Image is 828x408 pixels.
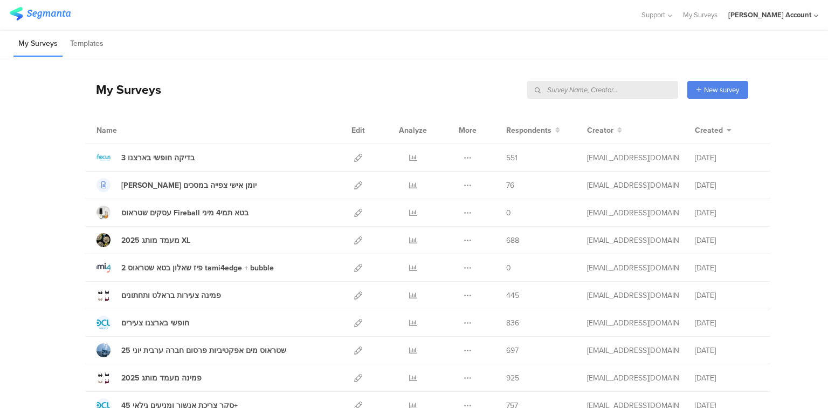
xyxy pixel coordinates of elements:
[587,180,679,191] div: odelya@ifocus-r.com
[96,371,202,385] a: פמינה מעמד מותג 2025
[695,372,760,384] div: [DATE]
[121,180,257,191] div: שמיר שאלון יומן אישי צפייה במסכים
[121,262,274,274] div: 2 פיז שאלון בטא שטראוס tami4edge + bubble
[96,178,257,192] a: [PERSON_NAME] יומן אישי צפייה במסכים
[695,345,760,356] div: [DATE]
[506,290,519,301] span: 445
[506,345,519,356] span: 697
[121,235,190,246] div: 2025 מעמד מותג XL
[96,206,249,220] a: עסקים שטראוס Fireball בטא תמי4 מיני
[96,288,221,302] a: פמינה צעירות בראלט ותחתונים
[96,151,195,165] a: 3 בדיקה חופשי בארצנו
[397,117,429,144] div: Analyze
[506,180,514,191] span: 76
[506,262,511,274] span: 0
[506,207,511,219] span: 0
[65,31,108,57] li: Templates
[587,372,679,384] div: odelya@ifocus-r.com
[96,261,274,275] a: 2 פיז שאלון בטא שטראוס tami4edge + bubble
[527,81,678,99] input: Survey Name, Creator...
[704,85,739,95] span: New survey
[587,235,679,246] div: odelya@ifocus-r.com
[695,207,760,219] div: [DATE]
[96,343,286,357] a: שטראוס מים אפקטיביות פרסום חברה ערבית יוני 25
[121,207,249,219] div: עסקים שטראוס Fireball בטא תמי4 מיני
[121,372,202,384] div: פמינה מעמד מותג 2025
[347,117,370,144] div: Edit
[85,80,161,99] div: My Surveys
[96,316,189,330] a: חופשי בארצנו צעירים
[121,152,195,164] div: 3 בדיקה חופשי בארצנו
[506,125,551,136] span: Respondents
[506,235,519,246] span: 688
[695,262,760,274] div: [DATE]
[121,345,286,356] div: שטראוס מים אפקטיביות פרסום חברה ערבית יוני 25
[96,233,190,247] a: 2025 מעמד מותג XL
[695,125,732,136] button: Created
[587,152,679,164] div: odelya@ifocus-r.com
[641,10,665,20] span: Support
[587,125,622,136] button: Creator
[587,317,679,329] div: odelya@ifocus-r.com
[587,125,613,136] span: Creator
[695,317,760,329] div: [DATE]
[695,235,760,246] div: [DATE]
[506,372,519,384] span: 925
[695,125,723,136] span: Created
[695,180,760,191] div: [DATE]
[728,10,811,20] div: [PERSON_NAME] Account
[587,345,679,356] div: odelya@ifocus-r.com
[121,317,189,329] div: חופשי בארצנו צעירים
[506,317,519,329] span: 836
[13,31,63,57] li: My Surveys
[96,125,161,136] div: Name
[506,125,560,136] button: Respondents
[587,207,679,219] div: odelya@ifocus-r.com
[456,117,479,144] div: More
[695,290,760,301] div: [DATE]
[10,7,71,21] img: segmanta logo
[121,290,221,301] div: פמינה צעירות בראלט ותחתונים
[695,152,760,164] div: [DATE]
[587,290,679,301] div: odelya@ifocus-r.com
[587,262,679,274] div: odelya@ifocus-r.com
[506,152,517,164] span: 551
